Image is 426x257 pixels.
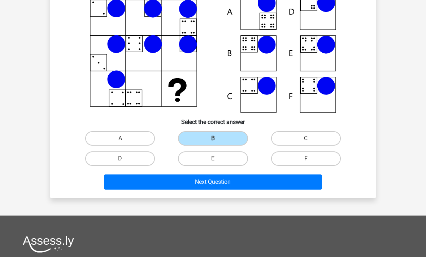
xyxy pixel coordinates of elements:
label: F [271,151,341,166]
h6: Select the correct answer [62,113,364,125]
label: E [178,151,248,166]
label: C [271,131,341,146]
label: A [85,131,155,146]
img: Assessly logo [23,236,74,253]
button: Next Question [104,174,322,190]
label: D [85,151,155,166]
label: B [178,131,248,146]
